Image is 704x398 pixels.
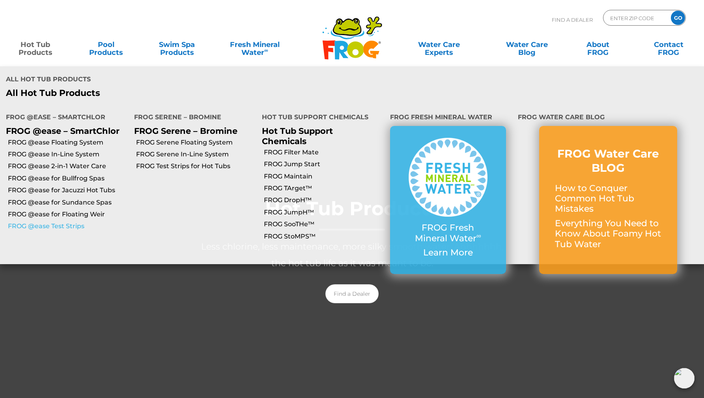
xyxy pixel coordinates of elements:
[8,222,128,231] a: FROG @ease Test Strips
[134,110,250,126] h4: FROG Serene – Bromine
[394,37,484,53] a: Water CareExperts
[6,110,122,126] h4: FROG @ease – SmartChlor
[390,110,506,126] h4: FROG Fresh Mineral Water
[220,37,289,53] a: Fresh MineralWater∞
[8,210,128,219] a: FROG @ease for Floating Weir
[476,232,481,240] sup: ∞
[264,148,384,157] a: FROG Filter Mate
[136,138,256,147] a: FROG Serene Floating System
[8,138,128,147] a: FROG @ease Floating System
[264,208,384,217] a: FROG JumpH™
[264,220,384,229] a: FROG SooTHe™
[641,37,696,53] a: ContactFROG
[555,218,661,250] p: Everything You Need to Know About Foamy Hot Tub Water
[264,47,268,53] sup: ∞
[8,37,63,53] a: Hot TubProducts
[555,183,661,214] p: How to Conquer Common Hot Tub Mistakes
[609,12,663,24] input: Zip Code Form
[262,110,378,126] h4: Hot Tub Support Chemicals
[8,174,128,183] a: FROG @ease for Bullfrog Spas
[264,184,384,193] a: FROG TArget™
[406,138,491,262] a: FROG Fresh Mineral Water∞ Learn More
[149,37,205,53] a: Swim SpaProducts
[264,160,384,169] a: FROG Jump Start
[6,88,346,98] a: All Hot Tub Products
[570,37,626,53] a: AboutFROG
[264,172,384,181] a: FROG Maintain
[8,186,128,195] a: FROG @ease for Jacuzzi Hot Tubs
[325,284,379,303] a: Find a Dealer
[134,126,250,136] p: FROG Serene – Bromine
[8,198,128,207] a: FROG @ease for Sundance Spas
[555,146,661,253] a: FROG Water Care BLOG How to Conquer Common Hot Tub Mistakes Everything You Need to Know About Foa...
[262,126,333,146] a: Hot Tub Support Chemicals
[674,368,695,389] img: openIcon
[406,248,491,258] p: Learn More
[136,162,256,171] a: FROG Test Strips for Hot Tubs
[671,11,685,25] input: GO
[406,223,491,244] p: FROG Fresh Mineral Water
[8,150,128,159] a: FROG @ease In-Line System
[6,72,346,88] h4: All Hot Tub Products
[555,146,661,175] h3: FROG Water Care BLOG
[8,162,128,171] a: FROG @ease 2-in-1 Water Care
[136,150,256,159] a: FROG Serene In-Line System
[78,37,134,53] a: PoolProducts
[264,232,384,241] a: FROG StoMPS™
[6,126,122,136] p: FROG @ease – SmartChlor
[552,10,593,30] p: Find A Dealer
[499,37,555,53] a: Water CareBlog
[518,110,698,126] h4: FROG Water Care Blog
[264,196,384,205] a: FROG DropH™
